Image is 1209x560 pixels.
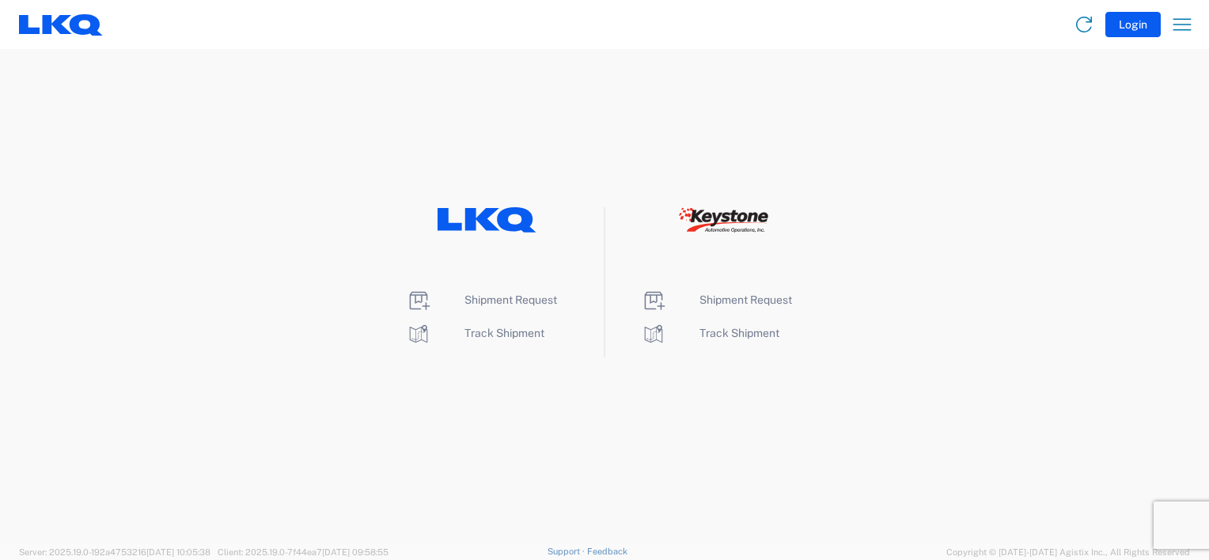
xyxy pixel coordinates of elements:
[587,547,627,556] a: Feedback
[218,547,388,557] span: Client: 2025.19.0-7f44ea7
[946,545,1190,559] span: Copyright © [DATE]-[DATE] Agistix Inc., All Rights Reserved
[699,293,792,306] span: Shipment Request
[1105,12,1161,37] button: Login
[464,327,544,339] span: Track Shipment
[406,293,557,306] a: Shipment Request
[699,327,779,339] span: Track Shipment
[641,327,779,339] a: Track Shipment
[322,547,388,557] span: [DATE] 09:58:55
[548,547,587,556] a: Support
[146,547,210,557] span: [DATE] 10:05:38
[19,547,210,557] span: Server: 2025.19.0-192a4753216
[641,293,792,306] a: Shipment Request
[406,327,544,339] a: Track Shipment
[464,293,557,306] span: Shipment Request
